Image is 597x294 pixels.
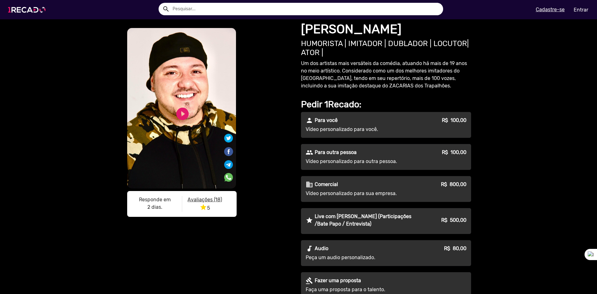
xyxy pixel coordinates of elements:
mat-icon: people [306,149,313,156]
i: star [200,203,207,211]
mat-icon: person [306,117,313,124]
img: Compartilhe no telegram [224,160,233,169]
h2: HUMORISTA | IMITADOR | DUBLADOR | LOCUTOR| ATOR | [301,39,471,57]
img: Compartilhe no whatsapp [224,173,233,182]
p: Vídeo personalizado para você. [306,126,418,133]
p: Um dos artistas mais versáteis da comédia, atuando há mais de 19 anos no meio artístico. Consider... [301,60,471,90]
p: Responde em [132,196,177,203]
mat-icon: business [306,181,313,188]
button: Example home icon [160,3,171,14]
p: Comercial [315,181,338,188]
p: Audio [315,245,328,252]
p: Vídeo personalizado para outra pessoa. [306,158,418,165]
span: 5 [200,205,210,211]
mat-icon: gavel [306,277,313,284]
i: Share on Telegram [224,159,233,165]
p: Vídeo personalizado para sua empresa. [306,190,418,197]
b: 2 dias. [147,204,162,210]
a: Entrar [570,4,592,15]
p: R$ 100,00 [442,149,466,156]
p: R$ 800,00 [441,181,466,188]
p: Faça uma proposta para o talento. [306,286,418,293]
mat-icon: star [306,217,313,224]
a: play_circle_filled [175,106,190,121]
i: Share on Facebook [224,146,234,152]
h2: Pedir 1Recado: [301,99,471,110]
h1: [PERSON_NAME] [301,22,471,37]
u: Cadastre-se [536,7,565,12]
p: R$ 80,00 [444,245,466,252]
p: Para você [315,117,338,124]
u: Avaliações (18) [187,197,222,203]
p: Para outra pessoa [315,149,357,156]
img: Compartilhe no facebook [224,147,234,156]
i: Share on Twitter [224,135,233,141]
p: R$ 100,00 [442,117,466,124]
mat-icon: Example home icon [162,5,170,13]
video: S1RECADO vídeos dedicados para fãs e empresas [127,28,236,189]
i: Share on WhatsApp [224,172,233,178]
p: Peça um audio personalizado. [306,254,418,261]
img: Compartilhe no twitter [224,134,233,142]
p: Fazer uma proposta [315,277,361,284]
p: R$ 500,00 [441,217,466,224]
mat-icon: audiotrack [306,245,313,252]
p: Live com [PERSON_NAME] (Participações /Bate Papo / Entrevista) [315,213,418,228]
input: Pesquisar... [168,3,443,15]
